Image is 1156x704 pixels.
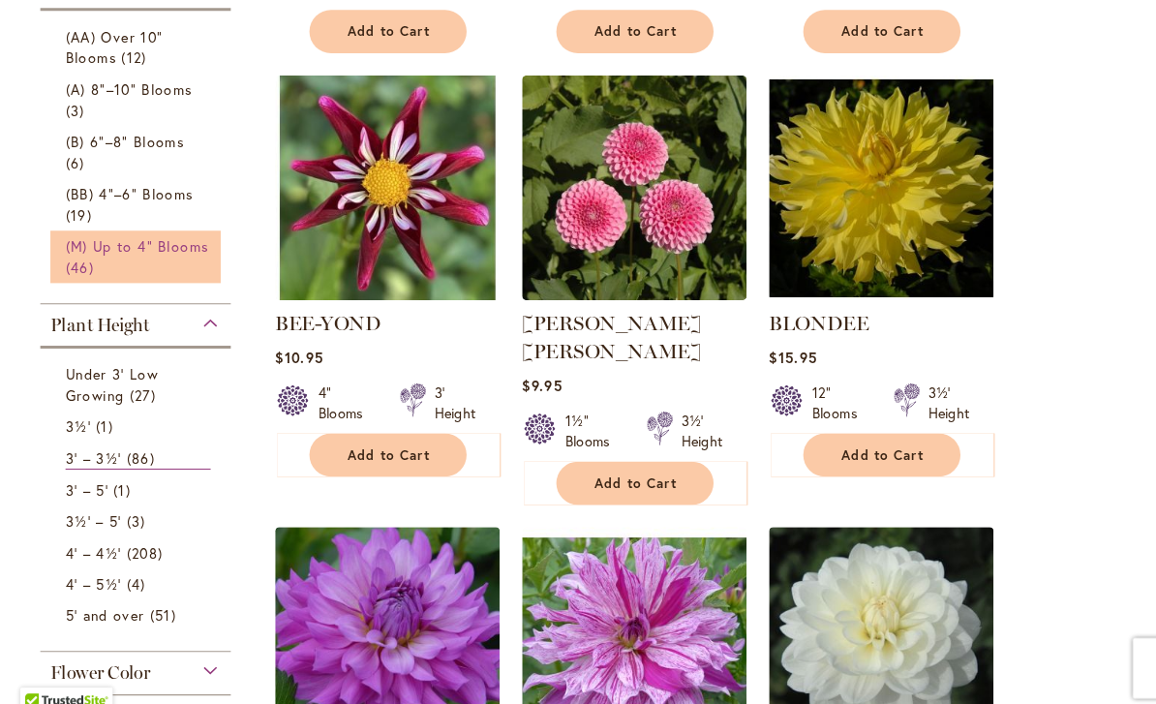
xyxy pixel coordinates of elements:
button: Add to Cart [534,463,685,505]
button: Add to Cart [534,29,685,71]
span: Flower Color [48,656,144,677]
span: 51 [144,600,174,621]
span: 12 [116,65,145,85]
span: $9.95 [502,381,540,399]
a: (B) 6"–8" Blooms 6 [63,145,202,186]
button: Add to Cart [772,436,923,477]
div: 1½" Blooms [543,414,597,453]
span: Plant Height [48,321,143,343]
a: [PERSON_NAME] [PERSON_NAME] [502,319,674,369]
span: 3½' – 5' [63,511,116,530]
button: Add to Cart [297,29,448,71]
a: BEE-YOND [264,293,480,312]
a: Blondee [739,293,955,312]
div: 4" Blooms [306,387,360,426]
span: 3' – 5' [63,481,104,500]
span: 3 [63,115,86,136]
a: 3' – 3½' 86 [63,449,202,471]
a: (M) Up to 4" Blooms 46 [63,246,202,287]
span: 3' – 3½' [63,450,116,469]
span: (B) 6"–8" Blooms [63,146,177,165]
a: BEE-YOND [264,319,366,342]
span: 4' – 4½' [63,541,116,560]
span: Add to Cart [334,42,413,58]
div: 3½' Height [892,387,931,426]
a: (A) 8"–10" Blooms 3 [63,95,202,136]
span: 5' and over [63,601,139,620]
span: 27 [124,389,154,410]
span: 1 [92,419,113,440]
button: Add to Cart [772,29,923,71]
div: 3½' Height [654,414,694,453]
img: Blondee [739,92,955,308]
a: BLONDEE [739,319,835,342]
a: (AA) Over 10" Blooms 12 [63,45,202,85]
span: Add to Cart [334,448,413,465]
span: 3½' [63,420,87,439]
span: 6 [63,166,86,186]
a: 3½' – 5' 3 [63,510,202,531]
a: 3' – 5' 1 [63,480,202,501]
span: Add to Cart [808,42,888,58]
div: 3' Height [417,387,457,426]
span: (BB) 4"–6" Blooms [63,197,186,215]
span: 208 [121,540,161,561]
span: (M) Up to 4" Blooms [63,247,200,265]
button: Add to Cart [297,436,448,477]
span: Add to Cart [808,448,888,465]
span: 46 [63,266,95,287]
a: 4' – 4½' 208 [63,540,202,561]
span: (A) 8"–10" Blooms [63,96,185,114]
a: 3½' 1 [63,419,202,440]
span: Add to Cart [571,475,651,492]
a: 5' and over 51 [63,600,202,621]
span: $10.95 [264,353,311,372]
a: (BB) 4"–6" Blooms 19 [63,196,202,236]
span: 4 [121,570,144,591]
img: BEE-YOND [264,92,480,308]
a: BETTY ANNE [502,293,717,312]
span: 19 [63,216,93,236]
span: $15.95 [739,353,785,372]
div: 12" Blooms [780,387,835,426]
span: 4' – 5½' [63,571,116,590]
iframe: Launch Accessibility Center [15,635,69,689]
span: (AA) Over 10" Blooms [63,46,157,84]
span: 3 [121,510,144,531]
span: 86 [121,449,153,470]
img: BETTY ANNE [502,92,717,308]
a: 4' – 5½' 4 [63,570,202,591]
a: Under 3' Low Growing 27 [63,369,202,410]
span: Under 3' Low Growing [63,370,152,409]
span: 1 [108,480,130,501]
span: Add to Cart [571,42,651,58]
